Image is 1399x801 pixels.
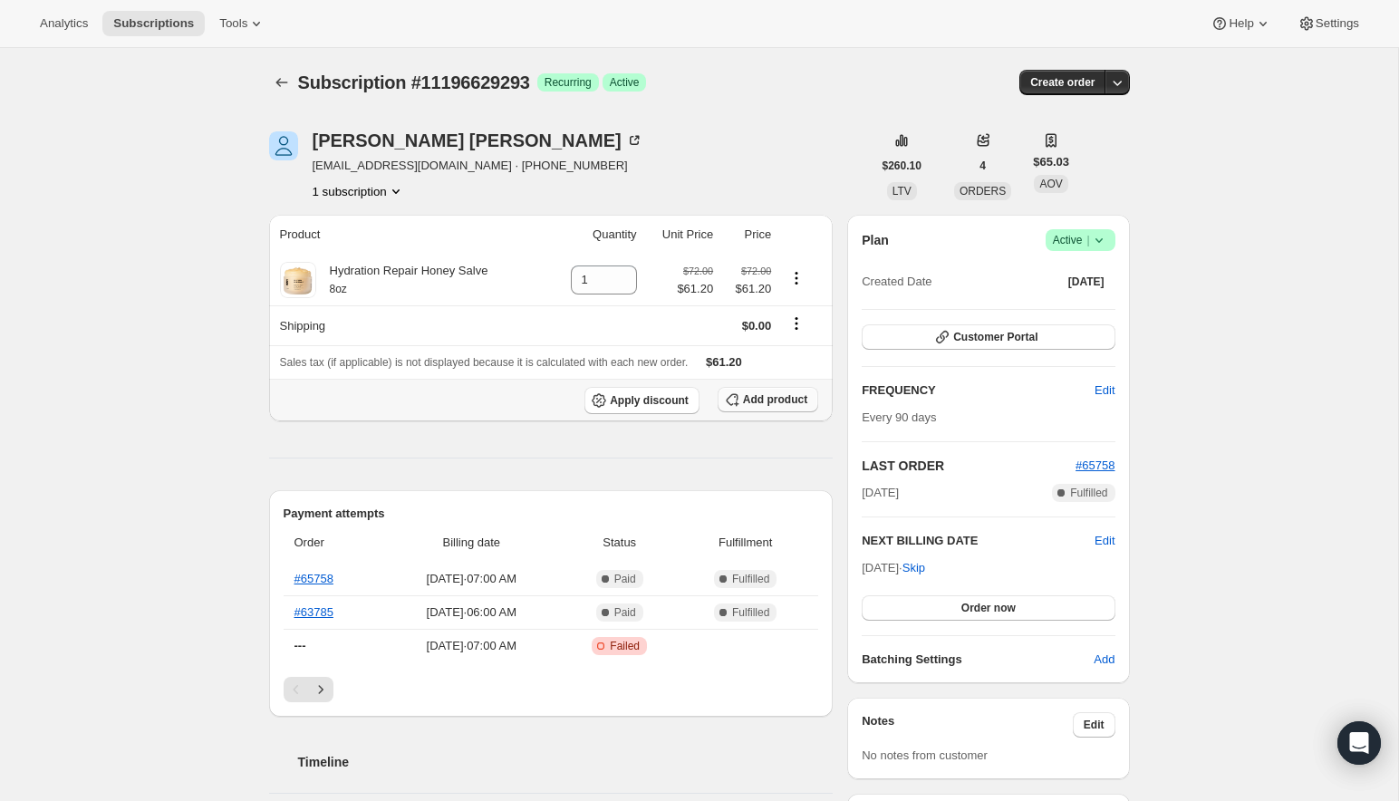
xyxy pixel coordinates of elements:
[743,392,807,407] span: Add product
[102,11,205,36] button: Subscriptions
[1053,231,1108,249] span: Active
[960,185,1006,198] span: ORDERS
[883,159,921,173] span: $260.10
[313,131,643,150] div: [PERSON_NAME] [PERSON_NAME]
[1076,457,1114,475] button: #65758
[1083,645,1125,674] button: Add
[677,280,713,298] span: $61.20
[724,280,771,298] span: $61.20
[269,305,547,345] th: Shipping
[862,484,899,502] span: [DATE]
[40,16,88,31] span: Analytics
[584,387,699,414] button: Apply discount
[1095,381,1114,400] span: Edit
[1019,70,1105,95] button: Create order
[1287,11,1370,36] button: Settings
[313,182,405,200] button: Product actions
[1076,458,1114,472] a: #65758
[614,572,636,586] span: Paid
[546,215,642,255] th: Quantity
[862,532,1095,550] h2: NEXT BILLING DATE
[610,75,640,90] span: Active
[1094,651,1114,669] span: Add
[298,72,530,92] span: Subscription #11196629293
[862,231,889,249] h2: Plan
[862,651,1094,669] h6: Batching Settings
[782,314,811,333] button: Shipping actions
[1095,532,1114,550] button: Edit
[872,153,932,179] button: $260.10
[1039,178,1062,190] span: AOV
[718,387,818,412] button: Add product
[979,159,986,173] span: 4
[862,457,1076,475] h2: LAST ORDER
[642,215,719,255] th: Unit Price
[29,11,99,36] button: Analytics
[862,410,936,424] span: Every 90 days
[308,677,333,702] button: Next
[614,605,636,620] span: Paid
[313,157,643,175] span: [EMAIL_ADDRESS][DOMAIN_NAME] · [PHONE_NUMBER]
[316,262,488,298] div: Hydration Repair Honey Salve
[545,75,592,90] span: Recurring
[862,595,1114,621] button: Order now
[113,16,194,31] span: Subscriptions
[732,572,769,586] span: Fulfilled
[892,185,912,198] span: LTV
[284,523,382,563] th: Order
[1086,233,1089,247] span: |
[1229,16,1253,31] span: Help
[961,601,1016,615] span: Order now
[387,570,555,588] span: [DATE] · 07:00 AM
[1030,75,1095,90] span: Create order
[1070,486,1107,500] span: Fulfilled
[610,639,640,653] span: Failed
[862,712,1073,738] h3: Notes
[219,16,247,31] span: Tools
[280,262,316,298] img: product img
[208,11,276,36] button: Tools
[1068,275,1105,289] span: [DATE]
[741,265,771,276] small: $72.00
[298,753,834,771] h2: Timeline
[294,605,333,619] a: #63785
[269,131,298,160] span: Sharon Liberto
[1337,721,1381,765] div: Open Intercom Messenger
[294,639,306,652] span: ---
[732,605,769,620] span: Fulfilled
[953,330,1037,344] span: Customer Portal
[1057,269,1115,294] button: [DATE]
[284,505,819,523] h2: Payment attempts
[387,603,555,622] span: [DATE] · 06:00 AM
[387,534,555,552] span: Billing date
[284,677,819,702] nav: Pagination
[1033,153,1069,171] span: $65.03
[706,355,742,369] span: $61.20
[683,534,807,552] span: Fulfillment
[862,273,931,291] span: Created Date
[862,748,988,762] span: No notes from customer
[269,70,294,95] button: Subscriptions
[1316,16,1359,31] span: Settings
[280,356,689,369] span: Sales tax (if applicable) is not displayed because it is calculated with each new order.
[269,215,547,255] th: Product
[969,153,997,179] button: 4
[742,319,772,333] span: $0.00
[902,559,925,577] span: Skip
[566,534,672,552] span: Status
[1073,712,1115,738] button: Edit
[862,381,1095,400] h2: FREQUENCY
[1084,376,1125,405] button: Edit
[719,215,777,255] th: Price
[862,561,925,574] span: [DATE] ·
[683,265,713,276] small: $72.00
[610,393,689,408] span: Apply discount
[387,637,555,655] span: [DATE] · 07:00 AM
[1200,11,1282,36] button: Help
[782,268,811,288] button: Product actions
[1084,718,1105,732] span: Edit
[892,554,936,583] button: Skip
[330,283,347,295] small: 8oz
